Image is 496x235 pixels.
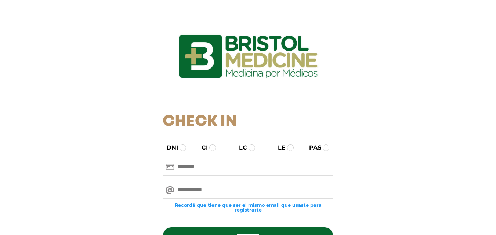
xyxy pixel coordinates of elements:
label: DNI [160,143,178,152]
label: LE [271,143,286,152]
h1: Check In [163,113,333,131]
label: CI [195,143,208,152]
small: Recordá que tiene que ser el mismo email que usaste para registrarte [163,203,333,212]
label: PAS [303,143,321,152]
img: logo_ingresarbristol.jpg [149,9,347,104]
label: LC [232,143,247,152]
